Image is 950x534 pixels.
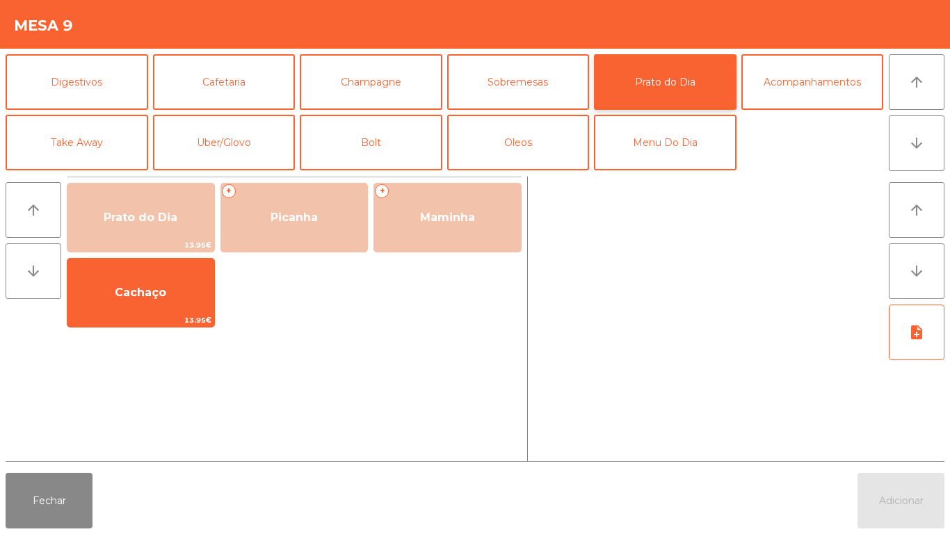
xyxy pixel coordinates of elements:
button: note_add [889,305,944,360]
i: arrow_downward [908,135,925,152]
span: Prato do Dia [104,211,177,224]
span: Maminha [420,211,475,224]
button: arrow_upward [889,54,944,110]
button: Digestivos [6,54,148,110]
button: arrow_downward [889,115,944,171]
button: arrow_downward [6,243,61,299]
button: Menu Do Dia [594,115,736,170]
button: arrow_downward [889,243,944,299]
span: Picanha [271,211,318,224]
button: Acompanhamentos [741,54,884,110]
button: Sobremesas [447,54,590,110]
span: 13.95€ [67,238,214,252]
i: arrow_upward [908,202,925,218]
span: Cachaço [115,286,166,299]
button: Prato do Dia [594,54,736,110]
h4: Mesa 9 [14,15,73,36]
i: note_add [908,324,925,341]
button: Oleos [447,115,590,170]
i: arrow_upward [908,74,925,90]
button: arrow_upward [6,182,61,238]
i: arrow_downward [25,263,42,280]
i: arrow_upward [25,202,42,218]
button: Bolt [300,115,442,170]
button: Fechar [6,473,92,528]
span: 13.95€ [67,314,214,327]
button: Take Away [6,115,148,170]
button: Champagne [300,54,442,110]
span: + [375,184,389,198]
button: Uber/Glovo [153,115,296,170]
i: arrow_downward [908,263,925,280]
button: Cafetaria [153,54,296,110]
span: + [222,184,236,198]
button: arrow_upward [889,182,944,238]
